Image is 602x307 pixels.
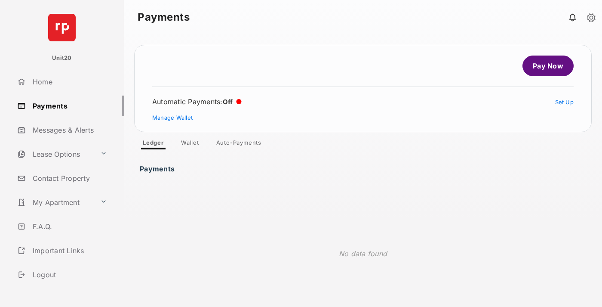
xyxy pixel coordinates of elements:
h3: Payments [140,165,177,168]
img: svg+xml;base64,PHN2ZyB4bWxucz0iaHR0cDovL3d3dy53My5vcmcvMjAwMC9zdmciIHdpZHRoPSI2NCIgaGVpZ2h0PSI2NC... [48,14,76,41]
p: Unit20 [52,54,72,62]
a: Ledger [136,139,171,149]
span: Off [223,98,233,106]
a: Important Links [14,240,111,261]
a: Lease Options [14,144,97,164]
a: Wallet [174,139,206,149]
div: Automatic Payments : [152,97,242,106]
a: Messages & Alerts [14,120,124,140]
p: No data found [339,248,387,259]
a: Payments [14,96,124,116]
a: Home [14,71,124,92]
a: Set Up [555,99,574,105]
a: Contact Property [14,168,124,189]
a: Auto-Payments [209,139,268,149]
a: My Apartment [14,192,97,213]
a: F.A.Q. [14,216,124,237]
a: Manage Wallet [152,114,193,121]
strong: Payments [138,12,190,22]
a: Logout [14,264,124,285]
